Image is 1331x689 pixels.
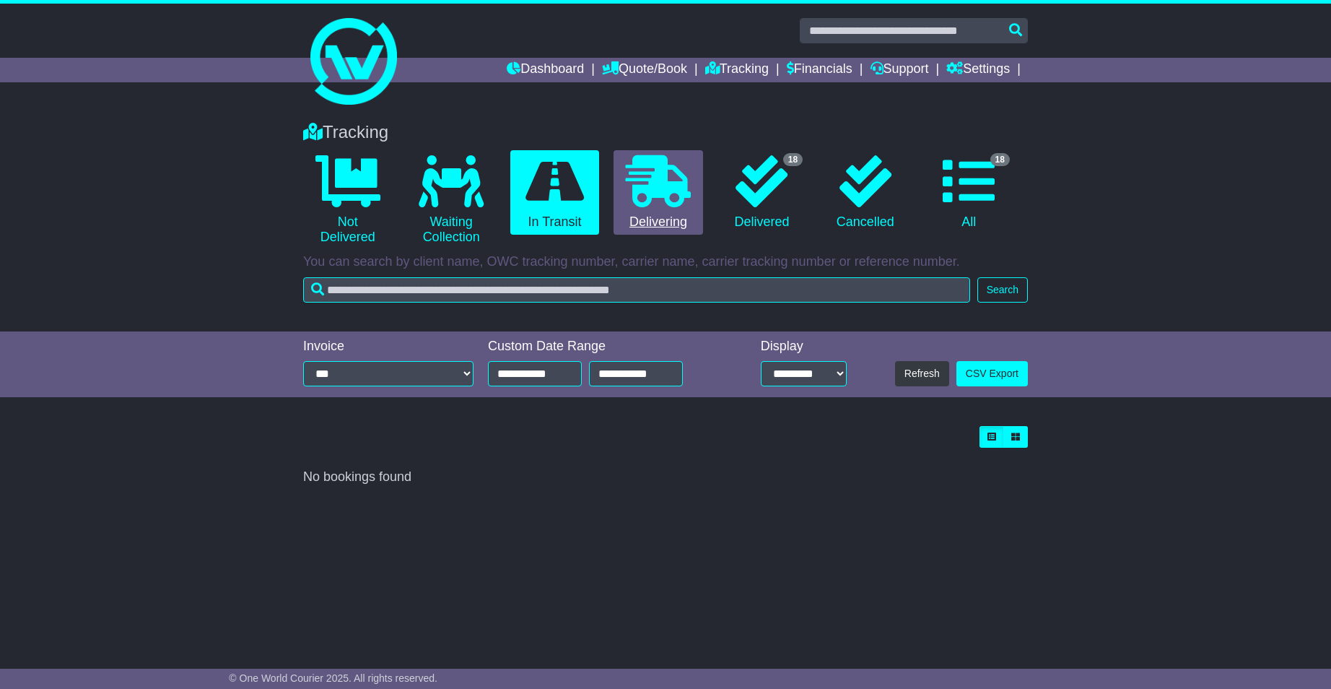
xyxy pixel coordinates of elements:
div: Invoice [303,339,474,355]
a: Waiting Collection [406,150,495,251]
a: Cancelled [821,150,909,235]
button: Refresh [895,361,949,386]
button: Search [977,277,1028,303]
a: 18 All [925,150,1013,235]
div: Display [761,339,847,355]
a: Quote/Book [602,58,687,82]
a: Financials [787,58,852,82]
a: In Transit [510,150,599,235]
div: No bookings found [303,469,1028,485]
a: CSV Export [956,361,1028,386]
span: 18 [990,153,1010,166]
div: Custom Date Range [488,339,720,355]
a: 18 Delivered [717,150,806,235]
a: Tracking [705,58,769,82]
a: Not Delivered [303,150,392,251]
span: 18 [783,153,803,166]
a: Dashboard [507,58,584,82]
span: © One World Courier 2025. All rights reserved. [229,672,437,684]
a: Support [870,58,929,82]
p: You can search by client name, OWC tracking number, carrier name, carrier tracking number or refe... [303,254,1028,270]
div: Tracking [296,122,1035,143]
a: Delivering [614,150,702,235]
a: Settings [946,58,1010,82]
